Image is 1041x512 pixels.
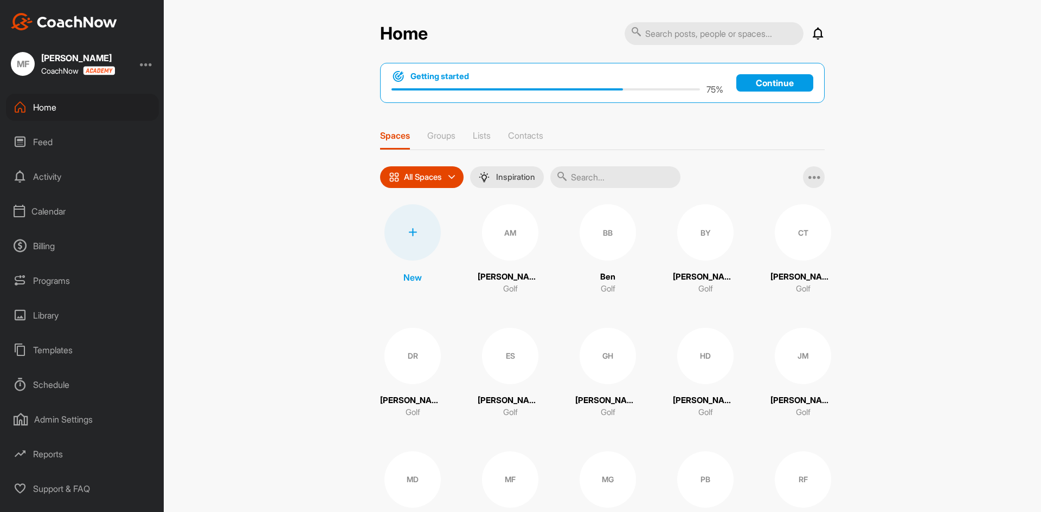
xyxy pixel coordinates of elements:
p: [PERSON_NAME] [478,394,543,407]
div: AM [482,204,538,261]
a: Continue [736,74,813,92]
p: Lists [473,130,491,141]
p: Golf [406,406,420,419]
p: [PERSON_NAME] [770,394,836,407]
div: Feed [6,128,159,155]
div: ES [482,328,538,384]
div: HD [677,328,734,384]
a: BY[PERSON_NAME]Golf [673,204,738,295]
div: Billing [6,232,159,260]
p: New [403,271,422,284]
a: CT[PERSON_NAME]Golf [770,204,836,295]
p: [PERSON_NAME] [673,271,738,283]
input: Search posts, people or spaces... [625,22,804,45]
div: PB [677,451,734,508]
a: GH[PERSON_NAME]Golf [575,328,640,419]
div: Admin Settings [6,406,159,433]
h1: Getting started [410,70,469,82]
a: ES[PERSON_NAME]Golf [478,328,543,419]
p: Golf [796,406,811,419]
p: Golf [796,283,811,295]
p: Groups [427,130,455,141]
p: [PERSON_NAME] [478,271,543,283]
p: [PERSON_NAME] [575,394,640,407]
p: Spaces [380,130,410,141]
a: BBBenGolf [575,204,640,295]
div: MD [384,451,441,508]
p: Golf [503,406,518,419]
p: Golf [503,283,518,295]
img: CoachNow [11,13,117,30]
div: MF [11,52,35,76]
div: Activity [6,163,159,190]
div: RF [775,451,831,508]
div: MF [482,451,538,508]
img: bullseye [391,70,405,83]
div: Reports [6,440,159,468]
p: Golf [601,406,615,419]
div: GH [580,328,636,384]
div: Programs [6,267,159,294]
div: BY [677,204,734,261]
p: Contacts [508,130,543,141]
p: 75 % [706,83,723,96]
div: CoachNow [41,66,115,75]
div: DR [384,328,441,384]
div: Home [6,94,159,121]
p: [PERSON_NAME] [380,394,445,407]
div: MG [580,451,636,508]
a: AM[PERSON_NAME]Golf [478,204,543,295]
p: [PERSON_NAME] [673,394,738,407]
div: Templates [6,336,159,364]
a: JM[PERSON_NAME]Golf [770,328,836,419]
input: Search... [550,166,680,188]
div: Calendar [6,198,159,225]
div: CT [775,204,831,261]
div: Library [6,302,159,329]
a: HD[PERSON_NAME]Golf [673,328,738,419]
p: [PERSON_NAME] [770,271,836,283]
div: BB [580,204,636,261]
p: Golf [698,406,713,419]
p: All Spaces [404,173,442,182]
p: Ben [600,271,615,283]
a: DR[PERSON_NAME]Golf [380,328,445,419]
img: menuIcon [479,172,490,183]
p: Golf [601,283,615,295]
div: [PERSON_NAME] [41,54,115,62]
p: Golf [698,283,713,295]
img: icon [389,172,400,183]
p: Inspiration [496,173,535,182]
img: CoachNow acadmey [83,66,115,75]
div: Schedule [6,371,159,398]
h2: Home [380,23,428,44]
div: Support & FAQ [6,475,159,502]
div: JM [775,328,831,384]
